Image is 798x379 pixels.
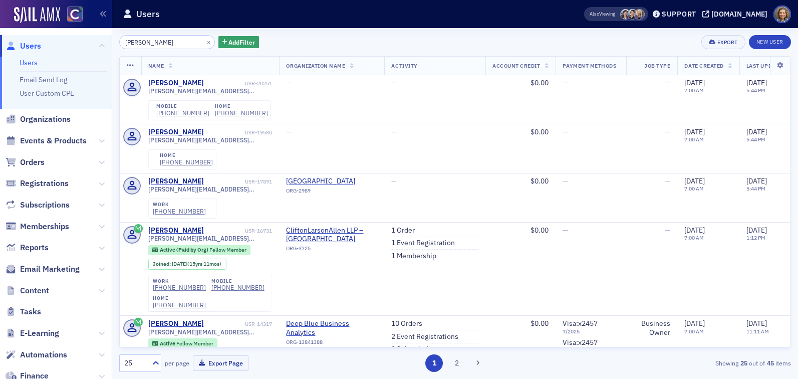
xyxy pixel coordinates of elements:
[205,178,272,185] div: USR-17891
[286,319,377,337] a: Deep Blue Business Analytics
[148,136,273,144] span: [PERSON_NAME][EMAIL_ADDRESS][PERSON_NAME][DOMAIN_NAME]
[425,354,443,372] button: 1
[746,234,765,241] time: 1:12 PM
[193,355,248,371] button: Export Page
[391,78,397,87] span: —
[620,9,631,20] span: Stacy Svendsen
[119,35,215,49] input: Search…
[590,11,599,17] div: Also
[286,62,345,69] span: Organization Name
[627,9,638,20] span: Pamela Galey-Coleman
[717,40,738,45] div: Export
[148,245,251,255] div: Active (Paid by Org): Active (Paid by Org): Fellow Member
[6,178,69,189] a: Registrations
[6,306,41,317] a: Tasks
[148,128,204,137] a: [PERSON_NAME]
[6,114,71,125] a: Organizations
[215,109,268,117] div: [PHONE_NUMBER]
[563,319,598,328] span: Visa : x2457
[746,136,765,143] time: 5:44 PM
[20,200,70,211] span: Subscriptions
[286,226,377,244] span: CliftonLarsonAllen LLP – Denver
[148,87,273,95] span: [PERSON_NAME][EMAIL_ADDRESS][PERSON_NAME][DOMAIN_NAME]
[765,358,775,367] strong: 45
[684,185,704,192] time: 7:00 AM
[211,284,264,291] a: [PHONE_NUMBER]
[20,178,69,189] span: Registrations
[160,158,213,166] a: [PHONE_NUMBER]
[148,177,204,186] a: [PERSON_NAME]
[6,200,70,211] a: Subscriptions
[20,328,59,339] span: E-Learning
[563,338,598,347] span: Visa : x2457
[391,345,437,354] a: 1 Subscription
[6,328,59,339] a: E-Learning
[153,202,206,208] div: work
[563,78,568,87] span: —
[773,6,791,23] span: Profile
[746,328,769,335] time: 11:11 AM
[148,226,204,235] a: [PERSON_NAME]
[176,340,213,347] span: Fellow Member
[67,7,83,22] img: SailAMX
[153,278,206,284] div: work
[746,127,767,136] span: [DATE]
[665,78,670,87] span: —
[211,278,264,284] div: mobile
[20,221,69,232] span: Memberships
[749,35,791,49] a: New User
[148,185,273,193] span: [PERSON_NAME][EMAIL_ADDRESS][PERSON_NAME][DOMAIN_NAME]
[148,319,204,328] a: [PERSON_NAME]
[563,328,619,335] span: 7 / 2025
[153,295,206,301] div: home
[746,78,767,87] span: [DATE]
[746,319,767,328] span: [DATE]
[391,252,436,261] a: 1 Membership
[20,41,41,52] span: Users
[684,62,723,69] span: Date Created
[665,226,670,235] span: —
[684,226,705,235] span: [DATE]
[205,80,272,87] div: USR-20251
[20,306,41,317] span: Tasks
[152,247,246,253] a: Active (Paid by Org) Fellow Member
[684,87,704,94] time: 7:00 AM
[153,208,206,215] a: [PHONE_NUMBER]
[124,358,146,368] div: 25
[205,228,272,234] div: USR-16731
[148,79,204,88] a: [PERSON_NAME]
[391,176,397,185] span: —
[148,235,273,242] span: [PERSON_NAME][EMAIL_ADDRESS][PERSON_NAME][DOMAIN_NAME]
[644,62,670,69] span: Job Type
[160,340,176,347] span: Active
[702,11,771,18] button: [DOMAIN_NAME]
[746,185,765,192] time: 5:44 PM
[746,62,785,69] span: Last Updated
[711,10,767,19] div: [DOMAIN_NAME]
[20,285,49,296] span: Content
[563,127,568,136] span: —
[6,349,67,360] a: Automations
[662,10,696,19] div: Support
[209,246,246,253] span: Fellow Member
[684,176,705,185] span: [DATE]
[20,89,74,98] a: User Custom CPE
[160,152,213,158] div: home
[574,358,791,367] div: Showing out of items
[746,87,765,94] time: 5:44 PM
[448,354,466,372] button: 2
[665,176,670,185] span: —
[136,8,160,20] h1: Users
[153,284,206,291] a: [PHONE_NUMBER]
[20,75,67,84] a: Email Send Log
[684,328,704,335] time: 7:00 AM
[738,358,749,367] strong: 25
